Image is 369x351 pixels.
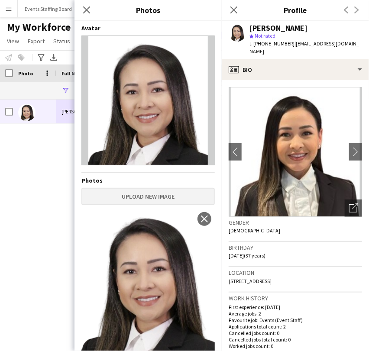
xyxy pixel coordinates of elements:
h4: Photos [81,177,215,184]
p: Cancelled jobs total count: 0 [229,336,362,343]
img: Natalia Posada [18,104,36,121]
button: Open Filter Menu [61,87,69,94]
span: Not rated [255,32,275,39]
p: Favourite job: Events (Event Staff) [229,317,362,323]
span: Photo [18,70,33,77]
h3: Photos [74,4,222,16]
h4: Avatar [81,24,215,32]
h3: Work history [229,294,362,302]
span: View [7,37,19,45]
div: Open photos pop-in [345,200,362,217]
p: First experience: [DATE] [229,304,362,310]
span: Export [28,37,45,45]
button: Events Staffing Board [18,0,79,17]
div: [PERSON_NAME] [249,24,307,32]
app-action-btn: Export XLSX [49,52,59,63]
span: [STREET_ADDRESS] [229,278,272,284]
span: Status [53,37,70,45]
app-action-btn: Advanced filters [36,52,46,63]
a: Export [24,35,48,47]
h3: Gender [229,219,362,226]
a: Status [50,35,74,47]
span: Full Name [61,70,85,77]
div: Bio [222,59,369,80]
img: Crew avatar [81,35,215,165]
img: Crew avatar or photo [229,87,362,217]
span: t. [PHONE_NUMBER] [249,40,295,47]
p: Cancelled jobs count: 0 [229,330,362,336]
button: Upload new image [81,188,215,205]
p: Average jobs: 2 [229,310,362,317]
p: Applications total count: 2 [229,323,362,330]
a: View [3,35,23,47]
span: [DATE] (37 years) [229,252,265,259]
h3: Birthday [229,244,362,251]
h3: Profile [222,4,369,16]
h3: Location [229,269,362,277]
span: [PERSON_NAME] [61,108,98,115]
p: Worked jobs count: 0 [229,343,362,349]
span: | [EMAIL_ADDRESS][DOMAIN_NAME] [249,40,359,55]
span: My Workforce [7,21,71,34]
span: [DEMOGRAPHIC_DATA] [229,227,280,234]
